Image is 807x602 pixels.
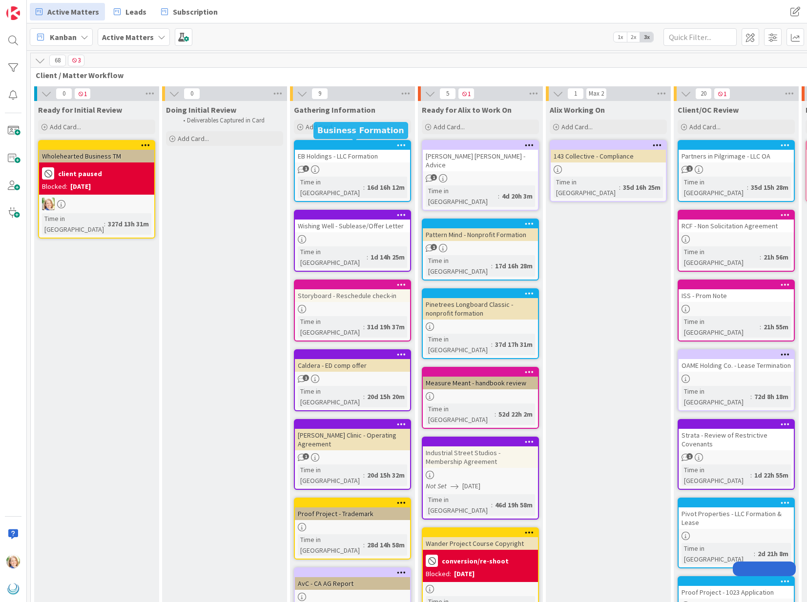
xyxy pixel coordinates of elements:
[682,177,747,198] div: Time in [GEOGRAPHIC_DATA]
[365,391,407,402] div: 20d 15h 20m
[50,31,77,43] span: Kanban
[422,367,539,429] a: Measure Meant - handbook reviewTime in [GEOGRAPHIC_DATA]:52d 22h 2m
[422,219,539,281] a: Pattern Mind - Nonprofit FormationTime in [GEOGRAPHIC_DATA]:17d 16h 28m
[108,3,152,20] a: Leads
[689,122,721,131] span: Add Card...
[178,134,209,143] span: Add Card...
[423,298,538,320] div: Pinetrees Longboard Classic - nonprofit formation
[422,288,539,359] a: Pinetrees Longboard Classic - nonprofit formationTime in [GEOGRAPHIC_DATA]:37d 17h 31m
[493,500,535,510] div: 46d 19h 58m
[695,88,712,100] span: 20
[678,140,795,202] a: Partners in Pilgrimage - LLC OATime in [GEOGRAPHIC_DATA]:35d 15h 28m
[50,122,81,131] span: Add Card...
[363,391,365,402] span: :
[423,150,538,171] div: [PERSON_NAME] [PERSON_NAME] - Advice
[678,210,795,272] a: RCF - Non Solicitation AgreementTime in [GEOGRAPHIC_DATA]:21h 56m
[295,141,410,162] div: EB Holdings - LLC Formation
[750,470,752,481] span: :
[42,198,55,210] img: AD
[423,377,538,389] div: Measure Meant - handbook review
[303,453,309,460] span: 1
[298,316,363,338] div: Time in [GEOGRAPHIC_DATA]
[640,32,653,42] span: 3x
[298,534,363,556] div: Time in [GEOGRAPHIC_DATA]
[679,429,794,450] div: Strata - Review of Restrictive Covenants
[686,453,693,460] span: 1
[679,150,794,162] div: Partners in Pilgrimage - LLC OA
[747,182,748,193] span: :
[679,577,794,599] div: Proof Project - 1023 Application
[682,543,754,564] div: Time in [GEOGRAPHIC_DATA]
[295,211,410,232] div: Wishing Well - Sublease/Offer Letter
[298,246,367,268] div: Time in [GEOGRAPHIC_DATA]
[679,420,794,450] div: Strata - Review of Restrictive Covenants
[714,88,730,100] span: 1
[627,32,640,42] span: 2x
[498,191,499,201] span: :
[423,368,538,389] div: Measure Meant - handbook review
[678,419,795,490] a: Strata - Review of Restrictive CovenantsTime in [GEOGRAPHIC_DATA]:1d 22h 55m
[750,391,752,402] span: :
[439,88,456,100] span: 5
[679,507,794,529] div: Pivot Properties - LLC Formation & Lease
[298,464,363,486] div: Time in [GEOGRAPHIC_DATA]
[367,252,368,262] span: :
[551,141,666,162] div: 143 Collective - Compliance
[454,569,475,579] div: [DATE]
[363,470,365,481] span: :
[365,321,407,332] div: 31d 19h 37m
[295,289,410,302] div: Storyboard - Reschedule check-in
[422,105,512,115] span: Ready for Alix to Work On
[679,141,794,162] div: Partners in Pilgrimage - LLC OA
[761,321,791,332] div: 21h 55m
[493,261,535,271] div: 17d 16h 28m
[295,568,410,590] div: AvC - CA AG Report
[166,105,236,115] span: Doing Initial Review
[423,438,538,468] div: Industrial Street Studios - Membership Agreement
[295,499,410,520] div: Proof Project - Trademark
[295,281,410,302] div: Storyboard - Reschedule check-in
[423,228,538,241] div: Pattern Mind - Nonprofit Formation
[298,386,363,407] div: Time in [GEOGRAPHIC_DATA]
[426,334,491,355] div: Time in [GEOGRAPHIC_DATA]
[682,246,760,268] div: Time in [GEOGRAPHIC_DATA]
[426,569,451,579] div: Blocked:
[294,349,411,411] a: Caldera - ED comp offerTime in [GEOGRAPHIC_DATA]:20d 15h 20m
[426,482,447,490] i: Not Set
[311,88,328,100] span: 9
[6,6,20,20] img: Visit kanbanzone.com
[294,419,411,490] a: [PERSON_NAME] Clinic - Operating AgreementTime in [GEOGRAPHIC_DATA]:20d 15h 32m
[619,182,621,193] span: :
[551,150,666,162] div: 143 Collective - Compliance
[47,6,99,18] span: Active Matters
[295,350,410,372] div: Caldera - ED comp offer
[295,359,410,372] div: Caldera - ED comp offer
[663,28,737,46] input: Quick Filter...
[303,165,309,172] span: 1
[295,150,410,162] div: EB Holdings - LLC Formation
[363,540,365,550] span: :
[679,586,794,599] div: Proof Project - 1023 Application
[294,498,411,560] a: Proof Project - TrademarkTime in [GEOGRAPHIC_DATA]:28d 14h 58m
[39,198,154,210] div: AD
[434,122,465,131] span: Add Card...
[6,582,20,596] img: avatar
[294,105,375,115] span: Gathering Information
[68,55,84,66] span: 3
[621,182,663,193] div: 35d 16h 25m
[105,219,151,229] div: 327d 13h 31m
[754,548,755,559] span: :
[30,3,105,20] a: Active Matters
[561,122,593,131] span: Add Card...
[365,540,407,550] div: 28d 14h 58m
[423,528,538,550] div: Wander Project Course Copyright
[679,220,794,232] div: RCF - Non Solicitation Agreement
[39,141,154,162] div: Wholehearted Business TM
[423,141,538,171] div: [PERSON_NAME] [PERSON_NAME] - Advice
[678,105,739,115] span: Client/OC Review
[462,481,480,491] span: [DATE]
[178,117,282,124] li: Deliverables Captured in Card
[760,321,761,332] span: :
[679,359,794,372] div: OAME Holding Co. - Lease Termination
[365,470,407,481] div: 20d 15h 32m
